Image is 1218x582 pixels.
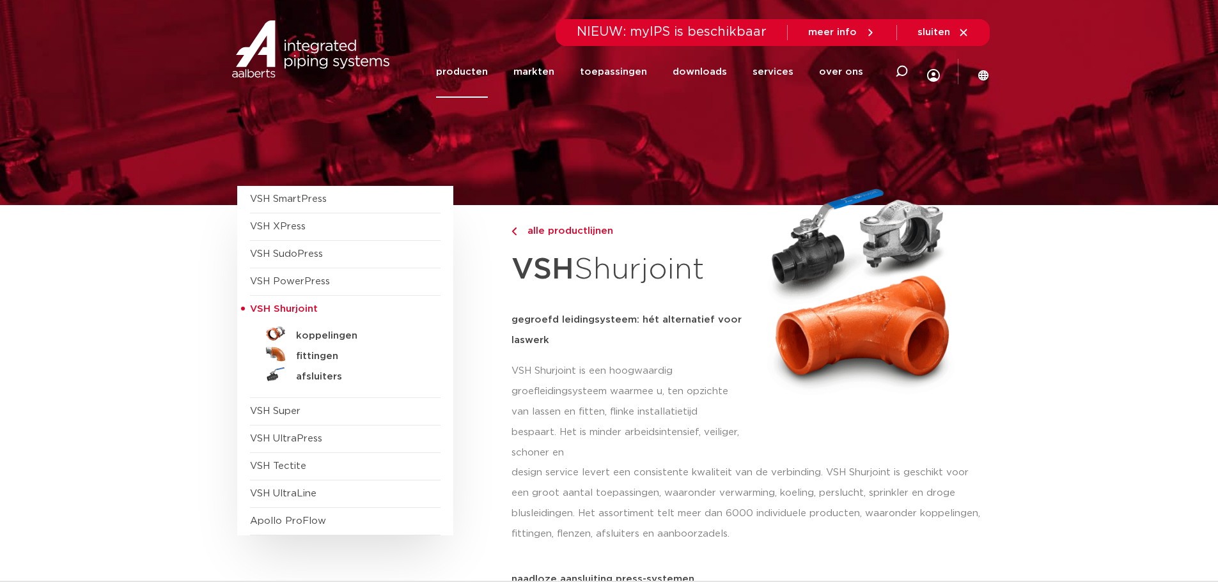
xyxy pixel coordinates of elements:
[296,351,423,362] h5: fittingen
[296,330,423,342] h5: koppelingen
[250,277,330,286] a: VSH PowerPress
[819,46,863,98] a: over ons
[927,42,940,102] div: my IPS
[917,27,950,37] span: sluiten
[250,364,441,385] a: afsluiters
[511,227,517,236] img: chevron-right.svg
[511,463,981,544] p: design service levert een consistente kwaliteit van de verbinding. VSH Shurjoint is geschikt voor...
[250,344,441,364] a: fittingen
[917,27,969,38] a: sluiten
[250,249,323,259] a: VSH SudoPress
[513,46,554,98] a: markten
[520,226,613,236] span: alle productlijnen
[511,310,743,351] h5: gegroefd leidingsysteem: hét alternatief voor laswerk
[511,255,574,284] strong: VSH
[673,46,727,98] a: downloads
[250,461,306,471] a: VSH Tectite
[808,27,876,38] a: meer info
[250,406,301,416] a: VSH Super
[436,46,863,98] nav: Menu
[577,26,767,38] span: NIEUW: myIPS is beschikbaar
[250,323,441,344] a: koppelingen
[436,46,488,98] a: producten
[250,222,306,231] a: VSH XPress
[808,27,857,37] span: meer info
[250,194,327,204] a: VSH SmartPress
[511,245,743,295] h1: Shurjoint
[250,304,318,314] span: VSH Shurjoint
[250,516,326,526] a: Apollo ProFlow
[511,361,743,463] p: VSH Shurjoint is een hoogwaardig groefleidingsysteem waarmee u, ten opzichte van lassen en fitten...
[511,224,743,239] a: alle productlijnen
[753,46,793,98] a: services
[580,46,647,98] a: toepassingen
[250,489,316,498] a: VSH UltraLine
[296,371,423,383] h5: afsluiters
[250,434,322,443] a: VSH UltraPress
